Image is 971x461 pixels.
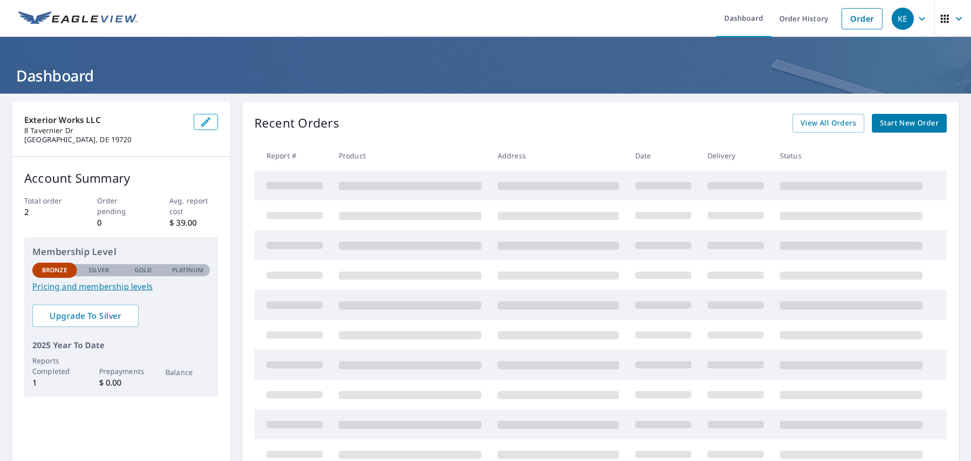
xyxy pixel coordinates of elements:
[32,280,210,292] a: Pricing and membership levels
[490,141,627,171] th: Address
[32,339,210,351] p: 2025 Year To Date
[32,376,77,389] p: 1
[172,266,204,275] p: Platinum
[24,135,186,144] p: [GEOGRAPHIC_DATA], DE 19720
[97,195,146,217] p: Order pending
[699,141,772,171] th: Delivery
[772,141,931,171] th: Status
[18,11,138,26] img: EV Logo
[24,126,186,135] p: 8 Tavernier Dr
[880,117,939,130] span: Start New Order
[842,8,882,29] a: Order
[32,305,139,327] a: Upgrade To Silver
[24,206,73,218] p: 2
[254,114,339,133] p: Recent Orders
[24,114,186,126] p: Exterior Works LLC
[99,376,144,389] p: $ 0.00
[32,245,210,259] p: Membership Level
[42,266,67,275] p: Bronze
[169,195,218,217] p: Avg. report cost
[12,65,959,86] h1: Dashboard
[892,8,914,30] div: KE
[24,169,218,187] p: Account Summary
[165,367,210,378] p: Balance
[331,141,490,171] th: Product
[32,355,77,376] p: Reports Completed
[40,310,130,321] span: Upgrade To Silver
[99,366,144,376] p: Prepayments
[254,141,331,171] th: Report #
[792,114,864,133] a: View All Orders
[24,195,73,206] p: Total order
[169,217,218,229] p: $ 39.00
[89,266,110,275] p: Silver
[627,141,699,171] th: Date
[97,217,146,229] p: 0
[801,117,856,130] span: View All Orders
[872,114,947,133] a: Start New Order
[135,266,152,275] p: Gold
